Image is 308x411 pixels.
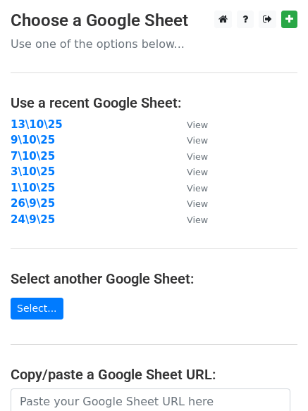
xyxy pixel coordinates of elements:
small: View [187,167,208,177]
h3: Choose a Google Sheet [11,11,297,31]
a: 26\9\25 [11,197,55,210]
a: View [173,118,208,131]
a: View [173,213,208,226]
small: View [187,151,208,162]
a: View [173,197,208,210]
small: View [187,135,208,146]
a: View [173,134,208,146]
a: Select... [11,298,63,320]
small: View [187,198,208,209]
h4: Copy/paste a Google Sheet URL: [11,366,297,383]
small: View [187,120,208,130]
h4: Use a recent Google Sheet: [11,94,297,111]
a: 9\10\25 [11,134,55,146]
small: View [187,183,208,194]
h4: Select another Google Sheet: [11,270,297,287]
a: View [173,165,208,178]
p: Use one of the options below... [11,37,297,51]
a: View [173,150,208,163]
a: 24\9\25 [11,213,55,226]
a: 1\10\25 [11,182,55,194]
a: 7\10\25 [11,150,55,163]
a: 3\10\25 [11,165,55,178]
small: View [187,215,208,225]
a: View [173,182,208,194]
a: 13\10\25 [11,118,63,131]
